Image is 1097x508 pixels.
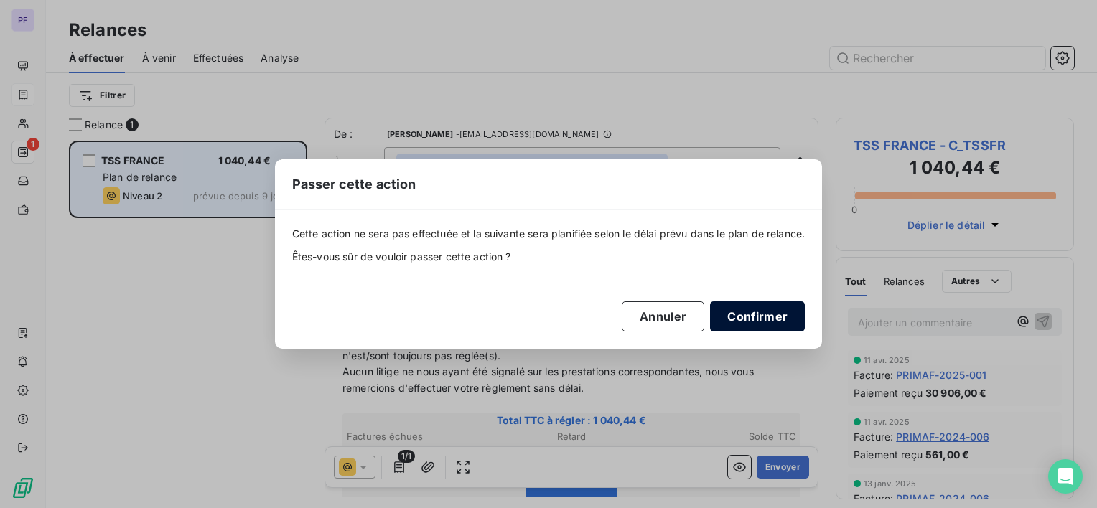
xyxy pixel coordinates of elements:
[1048,459,1083,494] div: Open Intercom Messenger
[292,227,806,241] span: Cette action ne sera pas effectuée et la suivante sera planifiée selon le délai prévu dans le pla...
[710,301,805,331] button: Confirmer
[292,250,806,264] span: Êtes-vous sûr de vouloir passer cette action ?
[292,174,416,194] span: Passer cette action
[622,301,704,331] button: Annuler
